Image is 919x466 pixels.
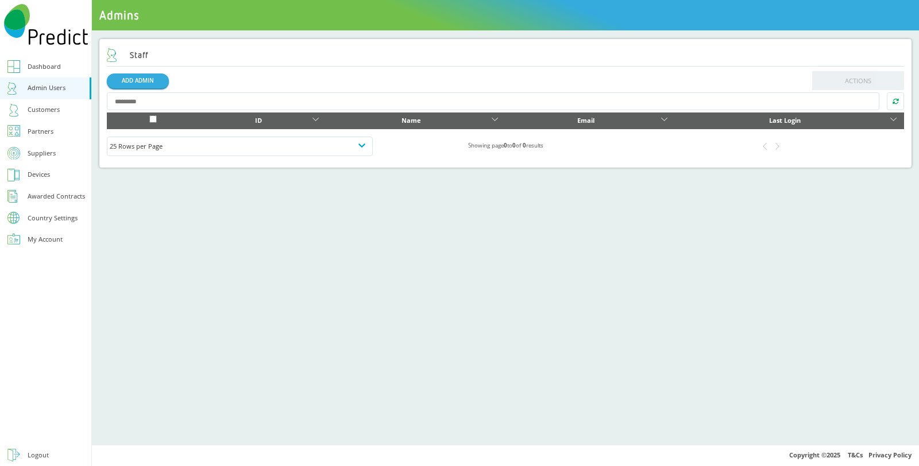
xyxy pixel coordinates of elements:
[28,234,63,246] div: My Account
[848,451,863,459] a: T&Cs
[28,191,85,203] div: Awarded Contracts
[28,82,65,94] div: Admin Users
[868,451,912,459] a: Privacy Policy
[504,142,507,149] b: 0
[512,142,516,149] b: 0
[92,445,919,466] div: Copyright © 2025
[28,449,49,461] div: Logout
[207,115,310,127] div: ID
[373,140,639,152] div: Showing page to of results
[28,215,78,221] div: Country Settings
[28,169,50,181] div: Devices
[523,142,526,149] b: 0
[110,140,370,152] div: 25 Rows per Page
[28,61,61,73] div: Dashboard
[28,147,56,160] div: Suppliers
[107,48,148,62] h2: Staff
[28,104,60,116] div: Customers
[334,115,489,127] div: Name
[107,73,169,88] a: ADD ADMIN
[28,126,53,138] div: Partners
[682,115,887,127] div: Last Login
[4,4,88,45] img: Predict Mobile
[513,115,659,127] div: Email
